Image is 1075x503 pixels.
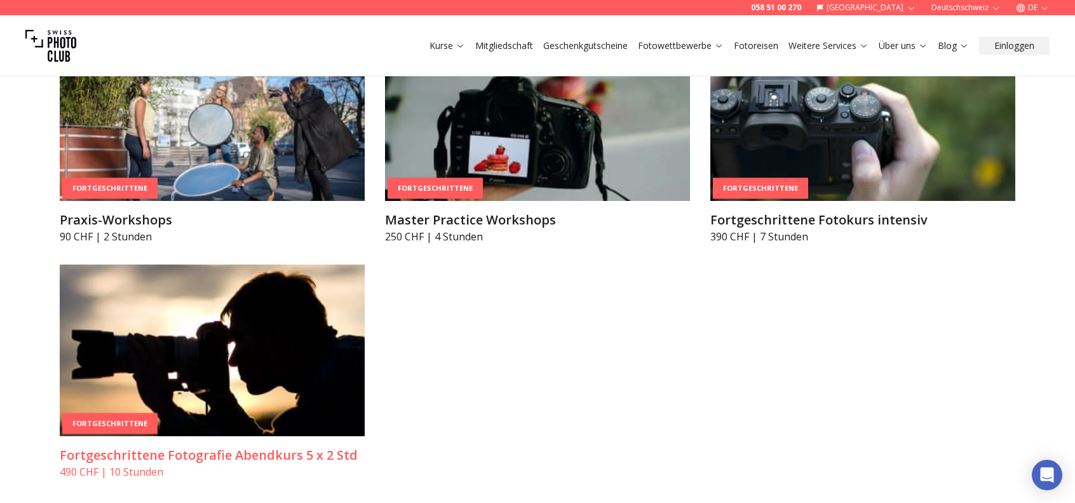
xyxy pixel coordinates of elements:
a: Fotoreisen [734,39,778,52]
h3: Praxis-Workshops [60,211,365,229]
p: 390 CHF | 7 Stunden [710,229,1015,244]
a: Master Practice WorkshopsFortgeschritteneMaster Practice Workshops250 CHF | 4 Stunden [385,29,690,244]
a: Kurse [429,39,465,52]
button: Fotoreisen [729,37,783,55]
a: Fortgeschrittene Fotokurs intensivFortgeschritteneFortgeschrittene Fotokurs intensiv390 CHF | 7 S... [710,29,1015,244]
div: Fortgeschrittene [388,178,483,199]
button: Fotowettbewerbe [633,37,729,55]
img: Fortgeschrittene Fotografie Abendkurs 5 x 2 Std [60,265,365,436]
a: Fortgeschrittene Fotografie Abendkurs 5 x 2 StdFortgeschritteneFortgeschrittene Fotografie Abendk... [60,265,365,479]
a: Mitgliedschaft [475,39,533,52]
button: Geschenkgutscheine [538,37,633,55]
a: Weitere Services [788,39,869,52]
a: Fotowettbewerbe [638,39,724,52]
button: Blog [933,37,974,55]
p: 490 CHF | 10 Stunden [60,464,365,479]
button: Einloggen [979,37,1050,55]
a: 058 51 00 270 [751,3,801,13]
h3: Fortgeschrittene Fotokurs intensiv [710,211,1015,229]
p: 90 CHF | 2 Stunden [60,229,365,244]
a: Praxis-WorkshopsFortgeschrittenePraxis-Workshops90 CHF | 2 Stunden [60,29,365,244]
img: Fortgeschrittene Fotokurs intensiv [710,29,1015,201]
h3: Master Practice Workshops [385,211,690,229]
button: Weitere Services [783,37,874,55]
div: Fortgeschrittene [62,413,158,434]
button: Kurse [424,37,470,55]
a: Geschenkgutscheine [543,39,628,52]
img: Swiss photo club [25,20,76,71]
div: Fortgeschrittene [62,178,158,199]
div: Fortgeschrittene [713,178,808,199]
a: Über uns [879,39,928,52]
button: Mitgliedschaft [470,37,538,55]
a: Blog [938,39,969,52]
p: 250 CHF | 4 Stunden [385,229,690,244]
div: Open Intercom Messenger [1032,460,1062,490]
h3: Fortgeschrittene Fotografie Abendkurs 5 x 2 Std [60,446,365,464]
img: Praxis-Workshops [60,29,365,201]
img: Master Practice Workshops [385,29,690,201]
button: Über uns [874,37,933,55]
